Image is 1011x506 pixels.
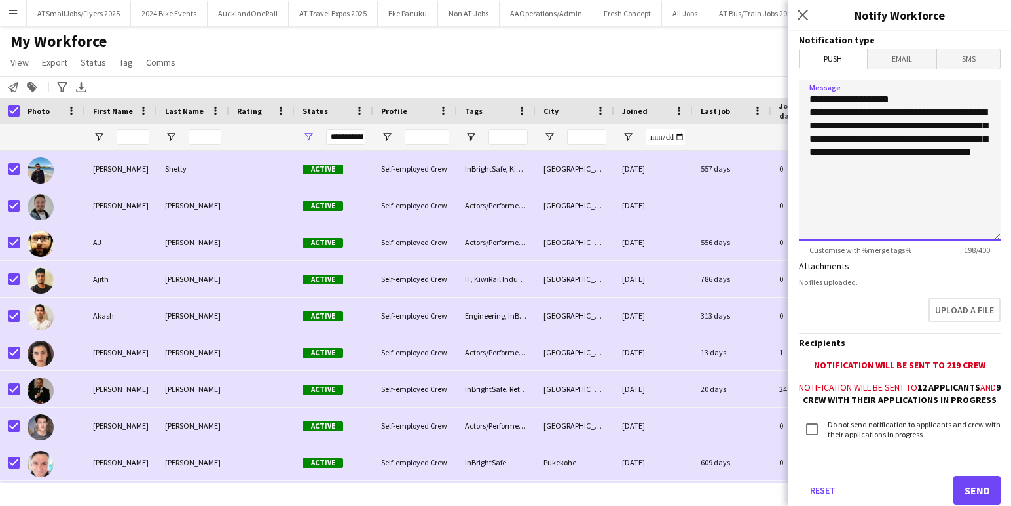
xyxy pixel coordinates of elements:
[373,224,457,260] div: Self-employed Crew
[165,106,204,116] span: Last Name
[771,187,856,224] div: 0
[119,56,133,68] span: Tag
[303,131,314,143] button: Open Filter Menu
[28,231,54,257] img: AJ Murtagh
[614,151,693,187] div: [DATE]
[165,131,177,143] button: Open Filter Menu
[93,106,133,116] span: First Name
[799,476,846,505] button: Reset
[157,187,229,224] div: [PERSON_NAME]
[85,371,157,407] div: [PERSON_NAME]
[457,334,536,370] div: Actors/Performers, InBrightSafe, KiwiRail Inducted, ReturnedATUniform
[131,1,208,26] button: 2024 Bike Events
[93,131,105,143] button: Open Filter Menu
[646,129,685,145] input: Joined Filter Input
[937,49,1000,69] span: SMS
[771,151,856,187] div: 0
[373,298,457,334] div: Self-employed Crew
[799,260,849,272] label: Attachments
[693,334,771,370] div: 13 days
[457,187,536,224] div: Actors/Performers, Customer Service, Event/Film Crew, Hospitality
[381,106,407,116] span: Profile
[614,444,693,480] div: [DATE]
[953,245,1001,255] span: 198 / 400
[85,261,157,297] div: Ajith
[85,187,157,224] div: [PERSON_NAME]
[917,381,980,393] b: 12 applicants
[536,408,614,444] div: [GEOGRAPHIC_DATA]
[488,129,528,145] input: Tags Filter Input
[141,54,181,71] a: Comms
[28,194,54,220] img: Adam O
[799,245,922,255] span: Customise with
[799,277,1001,287] div: No files uploaded.
[614,187,693,224] div: [DATE]
[825,419,1001,439] label: Do not send notification to applicants and crew with their applications in progress
[457,151,536,187] div: InBrightSafe, KiwiRail Inducted, Languages-Hindi, TL
[536,298,614,334] div: [GEOGRAPHIC_DATA]
[54,79,70,95] app-action-btn: Advanced filters
[303,165,343,174] span: Active
[303,238,343,248] span: Active
[771,408,856,444] div: 0
[622,131,634,143] button: Open Filter Menu
[114,54,138,71] a: Tag
[81,56,106,68] span: Status
[465,131,477,143] button: Open Filter Menu
[771,224,856,260] div: 0
[536,224,614,260] div: [GEOGRAPHIC_DATA]
[771,371,856,407] div: 24
[536,371,614,407] div: [GEOGRAPHIC_DATA]
[800,49,867,69] span: Push
[303,458,343,468] span: Active
[303,348,343,358] span: Active
[536,334,614,370] div: [GEOGRAPHIC_DATA]
[373,444,457,480] div: Self-employed Crew
[457,444,536,480] div: InBrightSafe
[614,408,693,444] div: [DATE]
[10,56,29,68] span: View
[75,54,111,71] a: Status
[771,261,856,297] div: 0
[157,298,229,334] div: [PERSON_NAME]
[289,1,378,26] button: AT Travel Expos 2025
[614,371,693,407] div: [DATE]
[85,334,157,370] div: [PERSON_NAME]
[500,1,593,26] button: AAOperations/Admin
[303,201,343,211] span: Active
[536,187,614,224] div: [GEOGRAPHIC_DATA]
[208,1,289,26] button: AucklandOneRail
[536,151,614,187] div: [GEOGRAPHIC_DATA]
[28,378,54,404] img: Alex Bartley
[662,1,708,26] button: All Jobs
[373,334,457,370] div: Self-employed Crew
[42,56,67,68] span: Export
[373,408,457,444] div: Self-employed Crew
[465,106,483,116] span: Tags
[536,261,614,297] div: [GEOGRAPHIC_DATA]
[693,224,771,260] div: 556 days
[85,224,157,260] div: AJ
[117,129,149,145] input: First Name Filter Input
[614,261,693,297] div: [DATE]
[799,337,1001,349] h3: Recipients
[157,334,229,370] div: [PERSON_NAME]
[536,444,614,480] div: Pukekohe
[85,151,157,187] div: [PERSON_NAME]
[543,106,559,116] span: City
[146,56,175,68] span: Comms
[457,371,536,407] div: InBrightSafe, ReturnedATUniform, TL
[593,1,662,26] button: Fresh Concept
[438,1,500,26] button: Non AT Jobs
[10,31,107,51] span: My Workforce
[157,224,229,260] div: [PERSON_NAME]
[771,298,856,334] div: 0
[85,298,157,334] div: Akash
[779,101,833,121] span: Jobs (last 90 days)
[693,151,771,187] div: 557 days
[303,311,343,321] span: Active
[614,298,693,334] div: [DATE]
[85,444,157,480] div: [PERSON_NAME]
[381,131,393,143] button: Open Filter Menu
[157,408,229,444] div: [PERSON_NAME]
